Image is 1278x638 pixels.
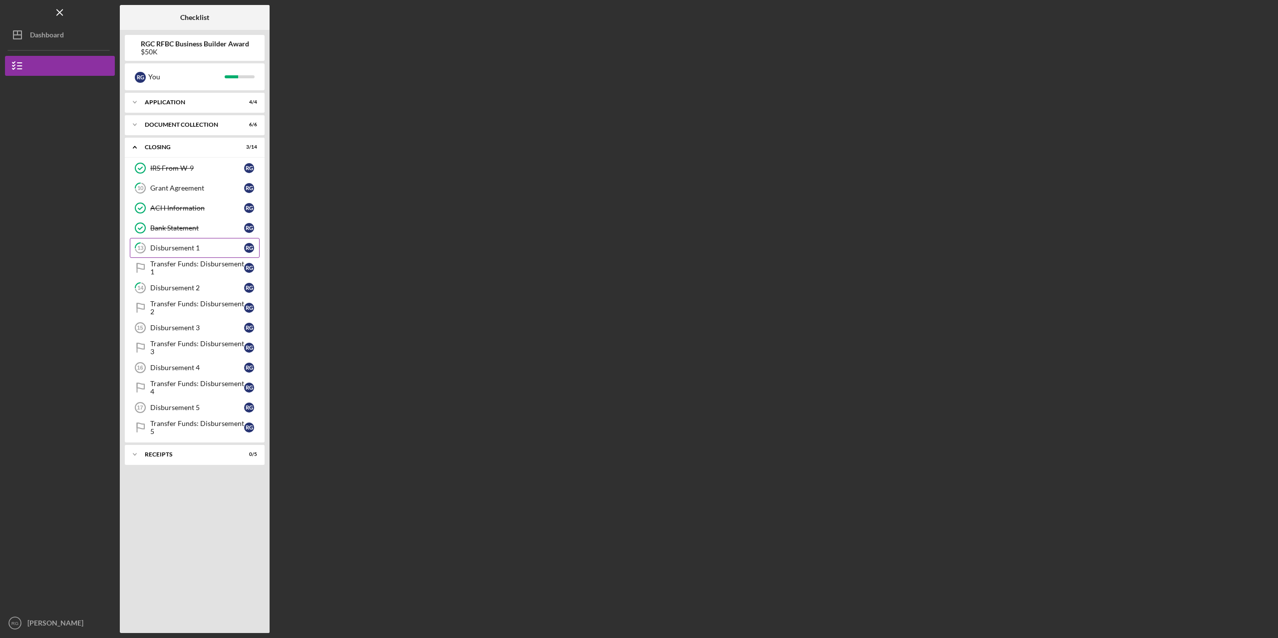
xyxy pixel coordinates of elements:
div: R G [244,283,254,293]
div: R G [244,363,254,373]
a: 15Disbursement 3RG [130,318,260,338]
a: ACH InformationRG [130,198,260,218]
tspan: 15 [137,325,143,331]
div: Application [145,99,232,105]
div: Closing [145,144,232,150]
div: Disbursement 3 [150,324,244,332]
div: R G [244,163,254,173]
tspan: 14 [137,285,144,291]
div: R G [244,223,254,233]
div: R G [244,263,254,273]
a: Transfer Funds: Disbursement 3RG [130,338,260,358]
a: Transfer Funds: Disbursement 5RG [130,418,260,437]
div: 4 / 4 [239,99,257,105]
a: Transfer Funds: Disbursement 2RG [130,298,260,318]
tspan: 16 [137,365,143,371]
div: Disbursement 1 [150,244,244,252]
div: R G [244,343,254,353]
a: Transfer Funds: Disbursement 4RG [130,378,260,398]
div: R G [244,243,254,253]
div: Disbursement 2 [150,284,244,292]
div: R G [244,183,254,193]
div: R G [244,203,254,213]
a: Bank StatementRG [130,218,260,238]
div: R G [244,403,254,413]
div: Transfer Funds: Disbursement 5 [150,420,244,435]
div: Receipts [145,451,232,457]
div: Dashboard [30,25,64,47]
a: 10Grant AgreementRG [130,178,260,198]
div: 3 / 14 [239,144,257,150]
a: 17Disbursement 5RG [130,398,260,418]
div: 6 / 6 [239,122,257,128]
div: 0 / 5 [239,451,257,457]
div: ACH Information [150,204,244,212]
div: Transfer Funds: Disbursement 2 [150,300,244,316]
div: Document Collection [145,122,232,128]
div: Grant Agreement [150,184,244,192]
div: Transfer Funds: Disbursement 1 [150,260,244,276]
div: R G [244,383,254,393]
div: IRS From W-9 [150,164,244,172]
tspan: 13 [137,245,143,251]
a: IRS From W-9RG [130,158,260,178]
div: Transfer Funds: Disbursement 3 [150,340,244,356]
a: 14Disbursement 2RG [130,278,260,298]
div: Disbursement 5 [150,404,244,412]
a: Transfer Funds: Disbursement 1RG [130,258,260,278]
b: RGC RFBC Business Builder Award [141,40,249,48]
b: Checklist [180,13,209,21]
div: R G [135,72,146,83]
a: 16Disbursement 4RG [130,358,260,378]
a: 13Disbursement 1RG [130,238,260,258]
tspan: 10 [137,185,144,192]
div: R G [244,423,254,432]
button: RG[PERSON_NAME][DEMOGRAPHIC_DATA] [5,613,115,633]
div: Transfer Funds: Disbursement 4 [150,380,244,396]
tspan: 17 [137,405,143,411]
div: R G [244,303,254,313]
div: Bank Statement [150,224,244,232]
div: You [148,68,225,85]
text: RG [11,621,18,626]
div: $50K [141,48,249,56]
div: Disbursement 4 [150,364,244,372]
div: R G [244,323,254,333]
button: Dashboard [5,25,115,45]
